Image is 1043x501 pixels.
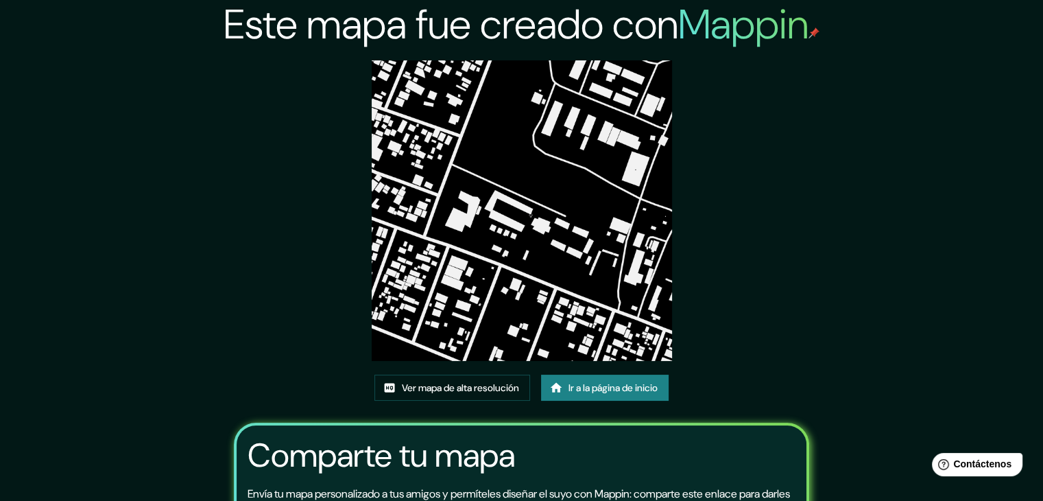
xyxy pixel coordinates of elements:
iframe: Lanzador de widgets de ayuda [921,447,1028,486]
font: Ver mapa de alta resolución [402,382,519,394]
a: Ir a la página de inicio [541,375,669,401]
a: Ver mapa de alta resolución [374,375,530,401]
font: Comparte tu mapa [248,434,515,477]
img: created-map [372,60,672,361]
font: Ir a la página de inicio [568,382,658,394]
img: pin de mapeo [808,27,819,38]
